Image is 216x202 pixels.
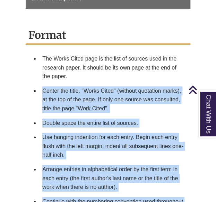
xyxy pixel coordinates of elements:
[40,84,187,116] li: Center the title, "Works Cited" (without quotation marks), at the top of the page. If only one so...
[26,26,190,45] h2: Format
[188,85,214,94] a: Back to Top
[40,116,187,130] li: Double space the entire list of sources.
[40,130,187,162] li: Use hanging indention for each entry. Begin each entry flush with the left margin; indent all sub...
[40,162,187,194] li: Arrange entries in alphabetical order by the first term in each entry (the first author's last na...
[40,52,187,84] li: The Works Cited page is the list of sources used in the research paper. It should be its own page...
